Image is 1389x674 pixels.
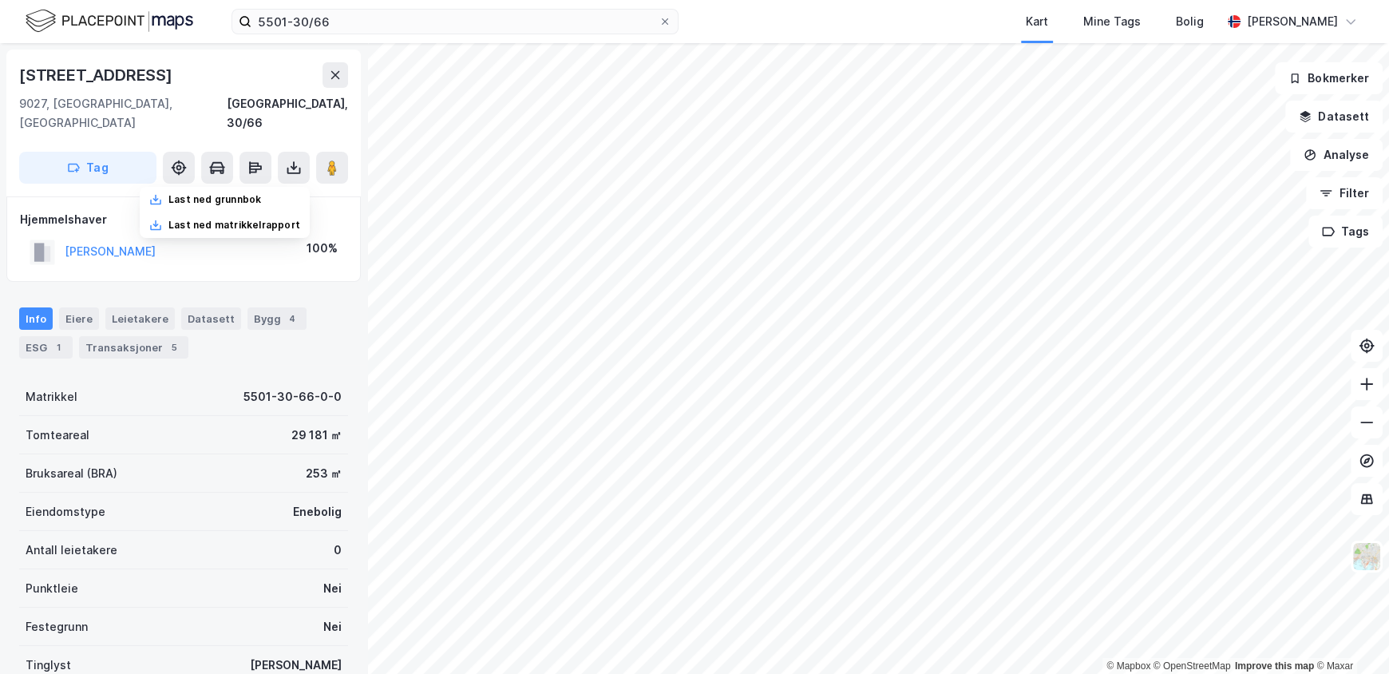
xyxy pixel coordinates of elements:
iframe: Chat Widget [1309,597,1389,674]
div: 1 [50,339,66,355]
div: Info [19,307,53,330]
div: Antall leietakere [26,541,117,560]
div: Transaksjoner [79,336,188,359]
img: Z [1351,541,1382,572]
div: Datasett [181,307,241,330]
div: Tomteareal [26,426,89,445]
a: Improve this map [1235,660,1314,672]
div: Festegrunn [26,617,88,636]
div: Matrikkel [26,387,77,406]
div: 5501-30-66-0-0 [243,387,342,406]
div: Last ned grunnbok [168,193,261,206]
div: Nei [323,579,342,598]
div: Nei [323,617,342,636]
button: Tag [19,152,156,184]
div: Punktleie [26,579,78,598]
div: 253 ㎡ [306,464,342,483]
img: logo.f888ab2527a4732fd821a326f86c7f29.svg [26,7,193,35]
input: Søk på adresse, matrikkel, gårdeiere, leietakere eller personer [251,10,659,34]
div: Kart [1026,12,1048,31]
div: 9027, [GEOGRAPHIC_DATA], [GEOGRAPHIC_DATA] [19,94,227,133]
a: Mapbox [1106,660,1150,672]
div: ESG [19,336,73,359]
div: 4 [284,311,300,327]
div: Bruksareal (BRA) [26,464,117,483]
div: 0 [334,541,342,560]
button: Bokmerker [1275,62,1383,94]
div: Enebolig [293,502,342,521]
div: Kontrollprogram for chat [1309,597,1389,674]
div: Last ned matrikkelrapport [168,219,300,232]
a: OpenStreetMap [1154,660,1231,672]
div: Eiere [59,307,99,330]
div: [PERSON_NAME] [1247,12,1338,31]
button: Analyse [1290,139,1383,171]
div: 100% [307,239,338,258]
button: Datasett [1285,101,1383,133]
div: 5 [166,339,182,355]
button: Filter [1306,177,1383,209]
div: Mine Tags [1083,12,1141,31]
div: Bygg [247,307,307,330]
div: [GEOGRAPHIC_DATA], 30/66 [227,94,348,133]
div: Eiendomstype [26,502,105,521]
div: Bolig [1176,12,1204,31]
button: Tags [1308,216,1383,248]
div: Hjemmelshaver [20,210,347,229]
div: Leietakere [105,307,175,330]
div: 29 181 ㎡ [291,426,342,445]
div: [STREET_ADDRESS] [19,62,176,88]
